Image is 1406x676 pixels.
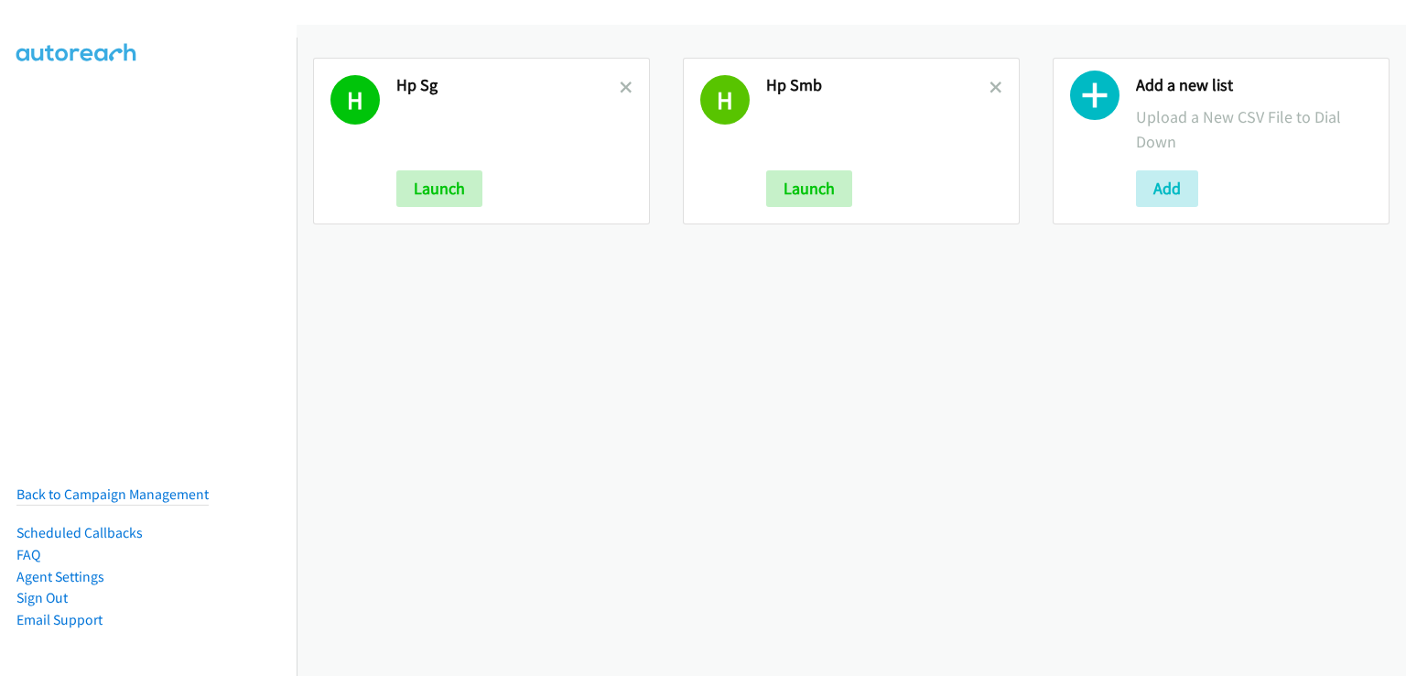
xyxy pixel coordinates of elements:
[16,568,104,585] a: Agent Settings
[766,75,990,96] h2: Hp Smb
[1136,170,1198,207] button: Add
[16,611,103,628] a: Email Support
[16,546,40,563] a: FAQ
[1136,104,1372,154] p: Upload a New CSV File to Dial Down
[1136,75,1372,96] h2: Add a new list
[766,170,852,207] button: Launch
[16,485,209,503] a: Back to Campaign Management
[396,75,620,96] h2: Hp Sg
[330,75,380,125] h1: H
[16,524,143,541] a: Scheduled Callbacks
[16,589,68,606] a: Sign Out
[396,170,482,207] button: Launch
[700,75,750,125] h1: H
